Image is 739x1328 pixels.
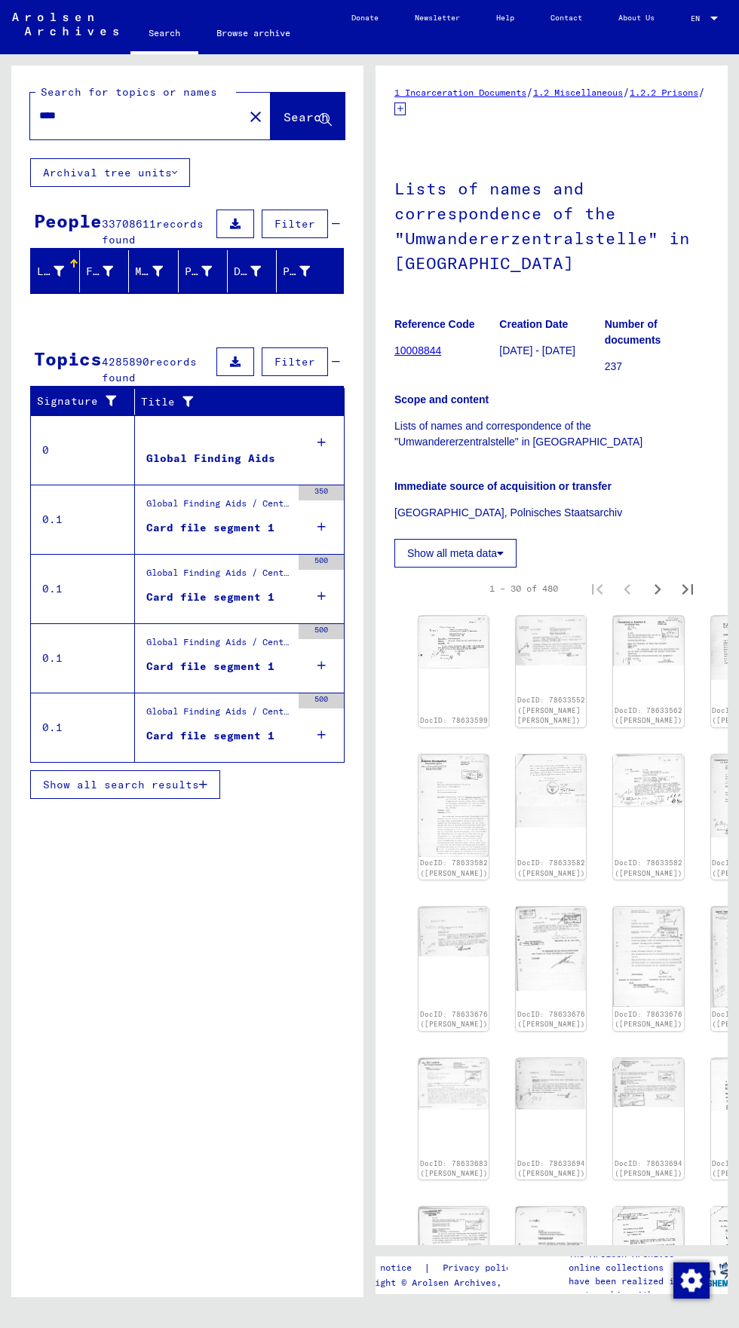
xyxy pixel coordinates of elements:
span: / [623,85,630,99]
a: Browse archive [198,15,308,51]
div: Card file segment 1 [146,589,274,605]
div: Place of Birth [185,264,212,280]
button: Clear [241,101,271,131]
div: 500 [299,693,344,708]
span: records found [102,217,204,246]
a: DocID: 78633582 ([PERSON_NAME]) [615,858,682,877]
button: Filter [262,347,328,376]
button: Show all search results [30,770,220,799]
img: 002.jpg [613,1207,683,1281]
b: Reference Code [394,318,475,330]
b: Scope and content [394,393,489,405]
td: 0.1 [31,693,135,762]
div: People [34,207,102,234]
img: 001.jpg [516,1058,586,1109]
div: First Name [86,259,132,283]
span: 4285890 [102,355,149,369]
div: | [348,1260,535,1276]
div: Date of Birth [234,264,261,280]
td: 0 [31,415,135,485]
div: Global Finding Aids / Central Name Index / Cards, which have been separated just before or during... [146,635,291,656]
div: Card file segment 1 [146,520,274,536]
a: DocID: 78633694 ([PERSON_NAME]) [615,1159,682,1178]
img: 002.jpg [419,1207,489,1259]
div: Maiden Name [135,264,162,280]
a: DocID: 78633582 ([PERSON_NAME]) [420,858,488,877]
a: Privacy policy [431,1260,535,1276]
mat-header-cell: Prisoner # [277,250,343,292]
b: Creation Date [499,318,568,330]
div: First Name [86,264,113,280]
mat-icon: close [247,108,265,126]
span: Show all search results [43,778,199,791]
div: Signature [37,393,123,409]
div: 500 [299,624,344,639]
div: Global Finding Aids [146,451,275,467]
img: 003.jpg [516,907,586,991]
div: Signature [37,390,138,414]
mat-header-cell: Maiden Name [129,250,178,292]
span: Search [284,109,329,124]
mat-label: Search for topics or names [41,85,217,99]
div: Last Name [37,264,64,280]
p: Lists of names and correspondence of the "Umwandererzentralstelle" in [GEOGRAPHIC_DATA] [394,418,709,450]
button: Search [271,93,345,139]
img: 003.jpg [613,754,683,807]
a: DocID: 78633562 ([PERSON_NAME]) [615,706,682,725]
span: Filter [274,217,315,231]
mat-header-cell: Date of Birth [228,250,277,292]
button: Show all meta data [394,539,517,568]
p: [GEOGRAPHIC_DATA], Polnisches Staatsarchiv [394,505,709,521]
img: 004.jpg [613,907,683,1007]
td: 0.1 [31,554,135,623]
p: Copyright © Arolsen Archives, 2021 [348,1276,535,1290]
a: DocID: 78633599 [420,716,488,724]
img: 002.jpg [613,1058,683,1107]
a: DocID: 78633694 ([PERSON_NAME]) [517,1159,585,1178]
span: EN [691,14,707,23]
img: Arolsen_neg.svg [12,13,118,35]
b: Number of documents [605,318,661,346]
mat-header-cell: Last Name [31,250,80,292]
div: Global Finding Aids / Central Name Index / Reference cards phonetically ordered, which could not ... [146,705,291,726]
div: Last Name [37,259,83,283]
img: 001.jpg [419,616,489,669]
button: Previous page [612,574,642,604]
img: 002.jpg [516,754,586,828]
img: 001.jpg [516,1207,586,1308]
span: / [698,85,705,99]
a: DocID: 78633552 ([PERSON_NAME] [PERSON_NAME]) [517,696,585,724]
button: Filter [262,210,328,238]
div: Date of Birth [234,259,280,283]
button: Next page [642,574,673,604]
p: The Arolsen Archives online collections [569,1247,684,1274]
div: 350 [299,485,344,500]
a: Legal notice [348,1260,424,1276]
h1: Lists of names and correspondence of the "Umwandererzentralstelle" in [GEOGRAPHIC_DATA] [394,154,709,295]
button: Archival tree units [30,158,190,187]
button: Last page [673,574,703,604]
a: 10008844 [394,344,441,356]
div: 1 – 30 of 480 [489,582,558,595]
td: 0.1 [31,485,135,554]
div: Card file segment 1 [146,728,274,744]
div: Place of Birth [185,259,231,283]
div: Prisoner # [283,259,329,283]
mat-header-cell: Place of Birth [179,250,228,292]
img: 002.jpg [419,907,489,956]
div: Global Finding Aids / Central Name Index / Cards that have been scanned during first sequential m... [146,497,291,518]
img: 001.jpg [419,754,489,857]
div: Global Finding Aids / Central Name Index / Reference cards and originals, which have been discove... [146,566,291,587]
div: 500 [299,555,344,570]
div: Topics [34,345,102,372]
a: 1.2.2 Prisons [630,87,698,98]
a: DocID: 78633676 ([PERSON_NAME]) [420,1010,488,1029]
b: Immediate source of acquisition or transfer [394,480,612,492]
div: Card file segment 1 [146,659,274,675]
img: 001.jpg [516,616,586,666]
a: Search [130,15,198,54]
div: Prisoner # [283,264,310,280]
p: 237 [605,359,709,375]
img: 001.jpg [613,616,683,666]
img: 003.jpg [419,1058,489,1110]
